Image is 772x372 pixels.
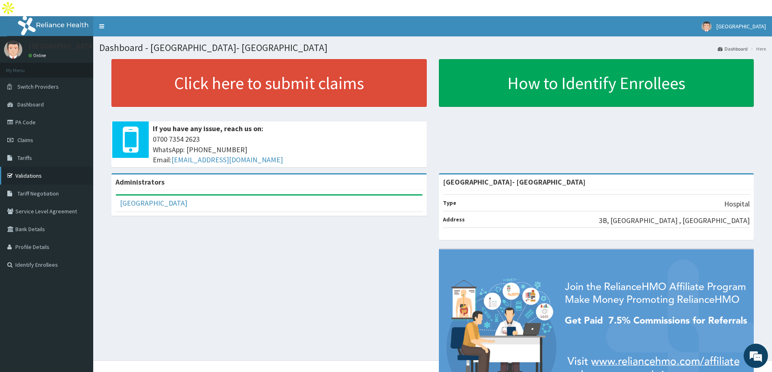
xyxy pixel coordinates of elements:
[599,215,750,226] p: 3B, [GEOGRAPHIC_DATA] , [GEOGRAPHIC_DATA]
[115,177,165,187] b: Administrators
[171,155,283,164] a: [EMAIL_ADDRESS][DOMAIN_NAME]
[17,154,32,162] span: Tariffs
[724,199,750,209] p: Hospital
[716,23,766,30] span: [GEOGRAPHIC_DATA]
[695,16,772,36] a: [GEOGRAPHIC_DATA]
[28,43,95,50] p: [GEOGRAPHIC_DATA]
[4,40,22,59] img: User Image
[28,53,48,58] a: Online
[443,216,465,223] b: Address
[153,134,423,165] span: 0700 7354 2623 WhatsApp: [PHONE_NUMBER] Email:
[718,45,748,52] a: Dashboard
[17,83,59,90] span: Switch Providers
[120,198,187,208] a: [GEOGRAPHIC_DATA]
[153,124,263,133] b: If you have any issue, reach us on:
[111,59,427,107] a: Click here to submit claims
[17,136,33,144] span: Claims
[443,177,586,187] strong: [GEOGRAPHIC_DATA]- [GEOGRAPHIC_DATA]
[443,199,456,206] b: Type
[701,21,712,32] img: User Image
[748,45,766,52] li: Here
[17,101,44,108] span: Dashboard
[17,190,59,197] span: Tariff Negotiation
[99,43,766,53] h1: Dashboard - [GEOGRAPHIC_DATA]- [GEOGRAPHIC_DATA]
[439,59,754,107] a: How to Identify Enrollees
